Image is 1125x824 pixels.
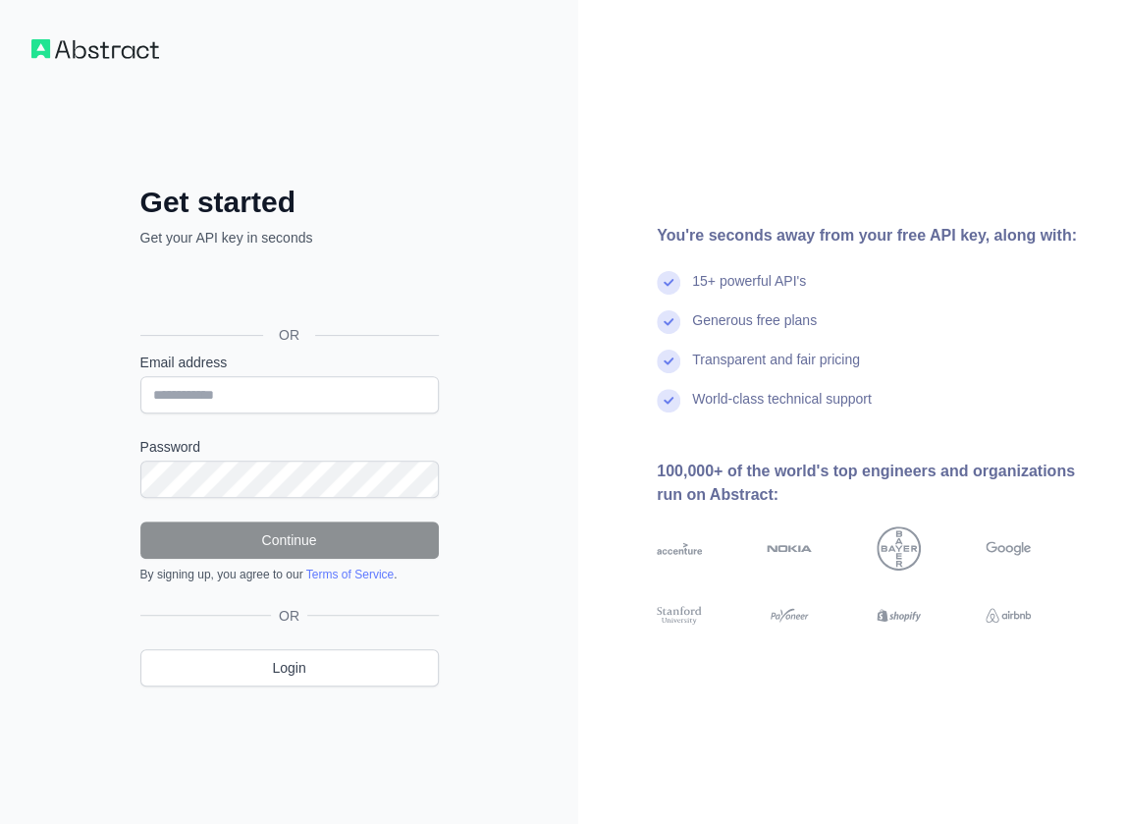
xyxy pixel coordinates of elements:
label: Email address [140,353,439,372]
img: payoneer [767,604,812,627]
img: accenture [657,526,702,572]
img: check mark [657,350,680,373]
img: google [986,526,1031,572]
img: shopify [877,604,922,627]
img: airbnb [986,604,1031,627]
img: nokia [767,526,812,572]
p: Get your API key in seconds [140,228,439,247]
div: Transparent and fair pricing [692,350,860,389]
div: By signing up, you agree to our . [140,567,439,582]
div: You're seconds away from your free API key, along with: [657,224,1094,247]
span: OR [263,325,315,345]
div: Generous free plans [692,310,817,350]
h2: Get started [140,185,439,220]
div: World-class technical support [692,389,872,428]
span: OR [271,606,307,626]
a: Login [140,649,439,687]
img: check mark [657,389,680,412]
img: bayer [877,526,922,572]
div: 100,000+ of the world's top engineers and organizations run on Abstract: [657,460,1094,507]
label: Password [140,437,439,457]
a: Terms of Service [306,568,394,581]
img: check mark [657,271,680,295]
img: stanford university [657,604,702,627]
div: 15+ powerful API's [692,271,806,310]
img: check mark [657,310,680,334]
button: Continue [140,522,439,559]
iframe: Przycisk Zaloguj się przez Google [131,269,445,312]
img: Workflow [31,39,159,59]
